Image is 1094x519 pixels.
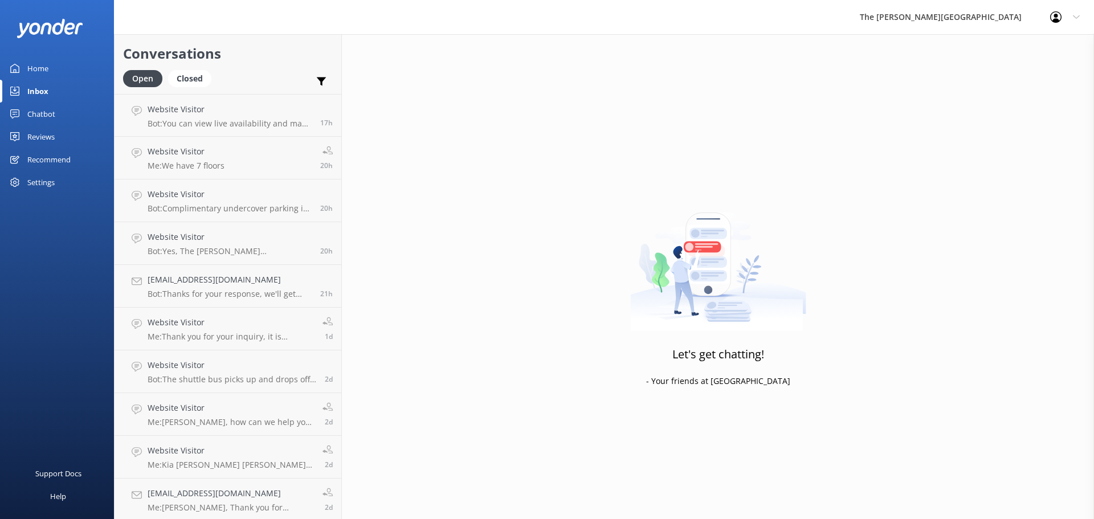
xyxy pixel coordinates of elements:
[325,460,333,469] span: 09:41am 15-Aug-2025 (UTC +12:00) Pacific/Auckland
[646,375,790,387] p: - Your friends at [GEOGRAPHIC_DATA]
[168,70,211,87] div: Closed
[115,179,341,222] a: Website VisitorBot:Complimentary undercover parking is available for guests at The [PERSON_NAME][...
[115,308,341,350] a: Website VisitorMe:Thank you for your inquiry, it is depending on the ages of kids. If a kid is [D...
[320,118,333,128] span: 10:45pm 16-Aug-2025 (UTC +12:00) Pacific/Auckland
[148,118,312,129] p: Bot: You can view live availability and make your reservation online at [URL][DOMAIN_NAME].
[17,19,83,38] img: yonder-white-logo.png
[148,417,314,427] p: Me: [PERSON_NAME], how can we help you [DATE]? If you would like to contact reception, feel free ...
[148,188,312,201] h4: Website Visitor
[35,462,81,485] div: Support Docs
[148,273,312,286] h4: [EMAIL_ADDRESS][DOMAIN_NAME]
[325,374,333,384] span: 03:35pm 15-Aug-2025 (UTC +12:00) Pacific/Auckland
[325,332,333,341] span: 09:39am 16-Aug-2025 (UTC +12:00) Pacific/Auckland
[123,70,162,87] div: Open
[115,393,341,436] a: Website VisitorMe:[PERSON_NAME], how can we help you [DATE]? If you would like to contact recepti...
[320,289,333,299] span: 05:56pm 16-Aug-2025 (UTC +12:00) Pacific/Auckland
[168,72,217,84] a: Closed
[320,161,333,170] span: 07:37pm 16-Aug-2025 (UTC +12:00) Pacific/Auckland
[115,265,341,308] a: [EMAIL_ADDRESS][DOMAIN_NAME]Bot:Thanks for your response, we'll get back to you as soon as we can...
[148,231,312,243] h4: Website Visitor
[27,80,48,103] div: Inbox
[148,402,314,414] h4: Website Visitor
[320,203,333,213] span: 07:31pm 16-Aug-2025 (UTC +12:00) Pacific/Auckland
[27,171,55,194] div: Settings
[50,485,66,508] div: Help
[148,359,316,371] h4: Website Visitor
[123,43,333,64] h2: Conversations
[148,332,314,342] p: Me: Thank you for your inquiry, it is depending on the ages of kids. If a kid is [DEMOGRAPHIC_DAT...
[123,72,168,84] a: Open
[115,350,341,393] a: Website VisitorBot:The shuttle bus picks up and drops off outside the [PERSON_NAME][GEOGRAPHIC_DA...
[148,161,224,171] p: Me: We have 7 floors
[148,103,312,116] h4: Website Visitor
[148,145,224,158] h4: Website Visitor
[148,487,314,500] h4: [EMAIL_ADDRESS][DOMAIN_NAME]
[148,374,316,385] p: Bot: The shuttle bus picks up and drops off outside the [PERSON_NAME][GEOGRAPHIC_DATA], [STREET_A...
[320,246,333,256] span: 07:29pm 16-Aug-2025 (UTC +12:00) Pacific/Auckland
[148,444,314,457] h4: Website Visitor
[148,289,312,299] p: Bot: Thanks for your response, we'll get back to you as soon as we can during opening hours.
[115,222,341,265] a: Website VisitorBot:Yes, The [PERSON_NAME][GEOGRAPHIC_DATA] offers complimentary undercover parkin...
[325,417,333,427] span: 09:47am 15-Aug-2025 (UTC +12:00) Pacific/Auckland
[148,460,314,470] p: Me: Kia [PERSON_NAME] [PERSON_NAME], Thank you for your message. In order to book with a promo co...
[115,436,341,479] a: Website VisitorMe:Kia [PERSON_NAME] [PERSON_NAME], Thank you for your message. In order to book w...
[148,502,314,513] p: Me: [PERSON_NAME], Thank you for choosing The [PERSON_NAME] Hotel for your stay in [GEOGRAPHIC_DA...
[27,57,48,80] div: Home
[148,246,312,256] p: Bot: Yes, The [PERSON_NAME][GEOGRAPHIC_DATA] offers complimentary undercover parking for guests.
[325,502,333,512] span: 09:28am 15-Aug-2025 (UTC +12:00) Pacific/Auckland
[672,345,764,363] h3: Let's get chatting!
[148,316,314,329] h4: Website Visitor
[27,125,55,148] div: Reviews
[115,137,341,179] a: Website VisitorMe:We have 7 floors20h
[148,203,312,214] p: Bot: Complimentary undercover parking is available for guests at The [PERSON_NAME][GEOGRAPHIC_DAT...
[27,103,55,125] div: Chatbot
[630,189,806,331] img: artwork of a man stealing a conversation from at giant smartphone
[115,94,341,137] a: Website VisitorBot:You can view live availability and make your reservation online at [URL][DOMAI...
[27,148,71,171] div: Recommend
